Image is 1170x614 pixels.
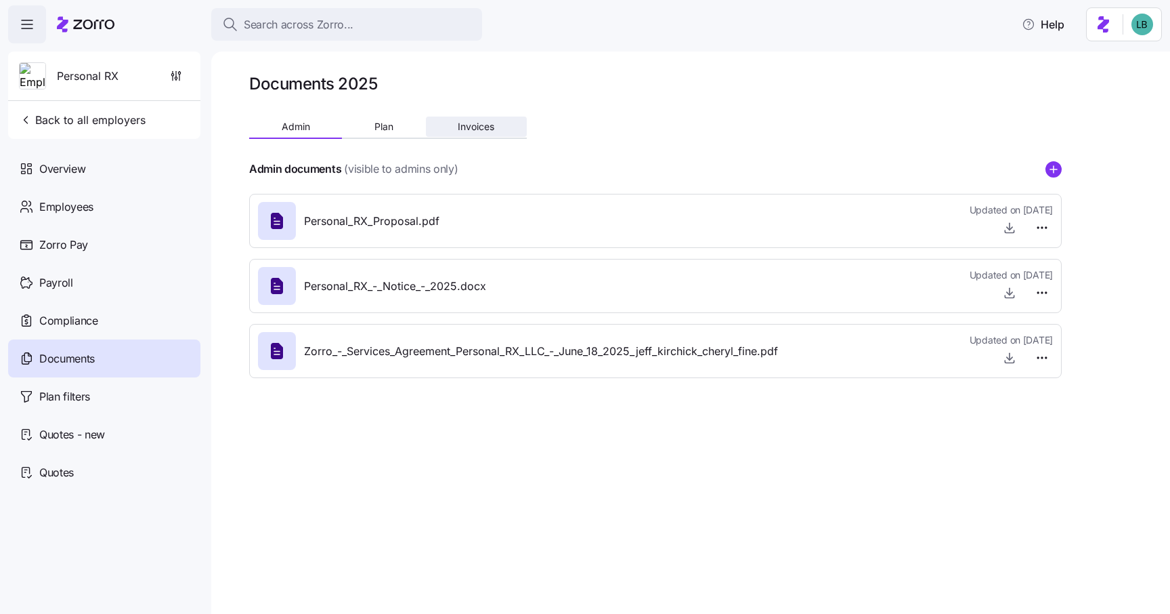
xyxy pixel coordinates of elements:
span: Plan filters [39,388,90,405]
span: Employees [39,199,93,216]
span: Updated on [DATE] [970,203,1053,217]
h1: Documents 2025 [249,73,377,94]
button: Help [1011,11,1075,38]
span: Quotes [39,464,74,481]
a: Compliance [8,302,200,340]
span: (visible to admins only) [344,161,458,178]
button: Back to all employers [14,106,151,134]
a: Documents [8,340,200,377]
span: Back to all employers [19,112,146,128]
span: Personal_RX_Proposal.pdf [304,213,439,230]
span: Plan [374,122,393,131]
span: Zorro Pay [39,237,88,253]
a: Zorro Pay [8,226,200,264]
a: Quotes [8,453,200,491]
span: Help [1022,16,1064,33]
a: Quotes - new [8,415,200,453]
span: Personal RX [57,68,118,85]
span: Search across Zorro... [244,16,353,33]
span: Admin [282,122,310,131]
span: Personal_RX_-_Notice_-_2025.docx [304,278,486,295]
img: Employer logo [20,63,45,90]
span: Quotes - new [39,426,105,443]
span: Documents [39,350,95,367]
span: Invoices [458,122,494,131]
span: Overview [39,161,85,178]
span: Payroll [39,274,73,291]
a: Plan filters [8,377,200,415]
svg: add icon [1045,161,1062,178]
a: Employees [8,188,200,226]
span: Updated on [DATE] [970,268,1053,282]
span: Compliance [39,312,98,329]
a: Payroll [8,264,200,302]
img: 55738f7c4ee29e912ff6c7eae6e0401b [1131,14,1153,35]
h4: Admin documents [249,161,341,177]
span: Zorro_-_Services_Agreement_Personal_RX_LLC_-_June_18_2025_jeff_kirchick_cheryl_fine.pdf [304,343,778,360]
button: Search across Zorro... [211,8,482,41]
a: Overview [8,150,200,188]
span: Updated on [DATE] [970,333,1053,347]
